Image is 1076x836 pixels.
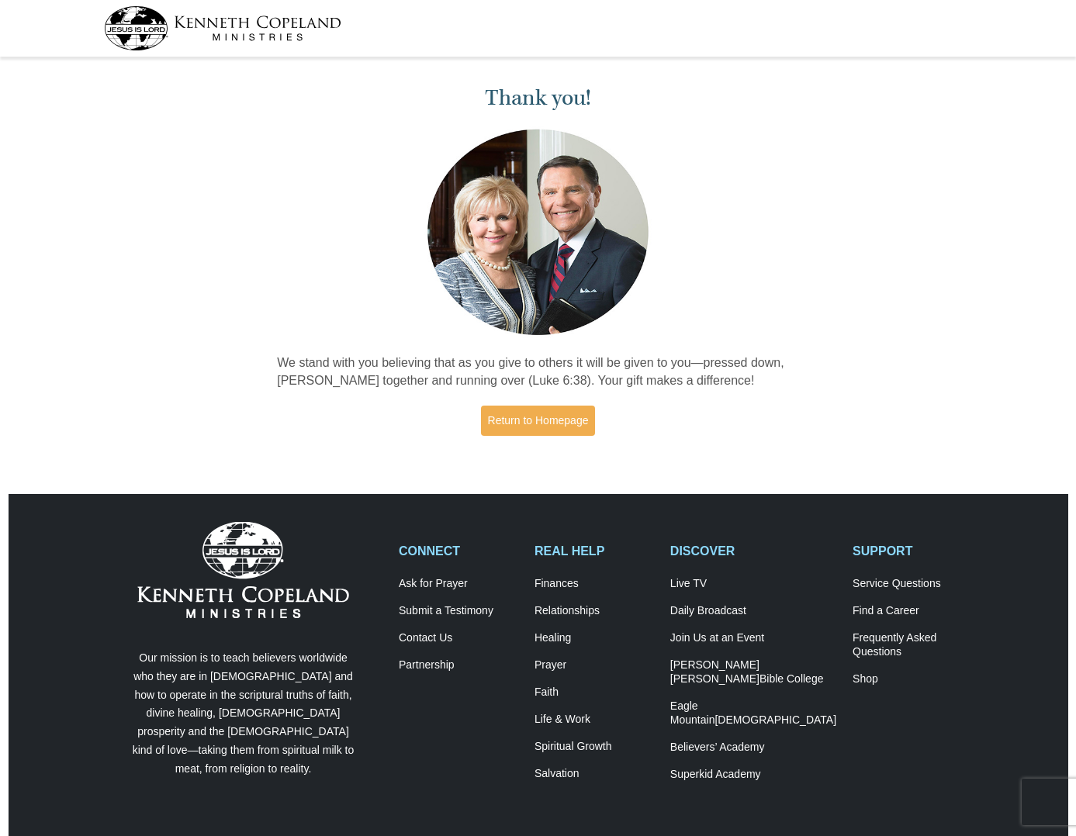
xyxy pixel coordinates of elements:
[481,406,596,436] a: Return to Homepage
[399,577,518,591] a: Ask for Prayer
[853,544,972,558] h2: SUPPORT
[670,631,836,645] a: Join Us at an Event
[853,631,972,659] a: Frequently AskedQuestions
[670,741,836,755] a: Believers’ Academy
[535,604,654,618] a: Relationships
[535,544,654,558] h2: REAL HELP
[670,604,836,618] a: Daily Broadcast
[670,577,836,591] a: Live TV
[535,686,654,700] a: Faith
[104,6,341,50] img: kcm-header-logo.svg
[535,713,654,727] a: Life & Work
[129,649,358,779] p: Our mission is to teach believers worldwide who they are in [DEMOGRAPHIC_DATA] and how to operate...
[853,577,972,591] a: Service Questions
[535,631,654,645] a: Healing
[670,544,836,558] h2: DISCOVER
[670,768,836,782] a: Superkid Academy
[853,672,972,686] a: Shop
[535,658,654,672] a: Prayer
[535,767,654,781] a: Salvation
[399,631,518,645] a: Contact Us
[137,522,349,618] img: Kenneth Copeland Ministries
[670,700,836,727] a: Eagle Mountain[DEMOGRAPHIC_DATA]
[853,604,972,618] a: Find a Career
[399,658,518,672] a: Partnership
[535,577,654,591] a: Finances
[399,544,518,558] h2: CONNECT
[399,604,518,618] a: Submit a Testimony
[759,672,824,685] span: Bible College
[277,354,799,390] p: We stand with you believing that as you give to others it will be given to you—pressed down, [PER...
[714,713,836,726] span: [DEMOGRAPHIC_DATA]
[277,85,799,111] h1: Thank you!
[424,126,652,339] img: Kenneth and Gloria
[670,658,836,686] a: [PERSON_NAME] [PERSON_NAME]Bible College
[535,740,654,754] a: Spiritual Growth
